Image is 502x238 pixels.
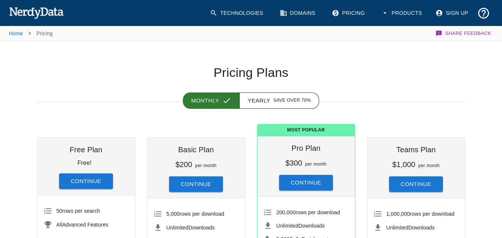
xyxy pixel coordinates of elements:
[276,209,340,215] span: rows per download
[169,176,223,192] button: Continue
[273,97,311,104] span: Save over 70%
[166,211,180,217] span: 5,000
[386,225,435,231] span: Downloads
[166,225,189,231] span: Unlimited
[276,209,296,215] span: 200,000
[195,163,217,168] span: per month
[275,4,321,23] a: Domains
[9,26,53,41] nav: breadcrumb
[9,30,23,36] a: Home
[166,211,224,217] span: rows per download
[377,4,428,23] button: Products
[392,160,415,169] h6: $1,000
[386,225,409,231] span: Unlimited
[239,92,320,109] button: Yearly Save over 70%
[285,159,302,167] h6: $300
[418,163,440,168] span: per month
[258,124,355,136] span: Most Popular
[56,222,62,228] span: All
[474,4,493,23] button: Support and Documentation
[43,144,129,156] h6: Free Plan
[305,162,327,167] span: per month
[153,144,239,156] h6: Basic Plan
[431,4,474,23] a: Sign Up
[386,211,455,217] span: rows per download
[56,222,109,228] span: Advanced Features
[373,144,459,156] h6: Teams Plan
[183,92,240,109] button: Monthly
[37,65,465,81] h1: Pricing Plans
[77,160,91,166] p: Free!
[56,208,100,214] span: rows per search
[175,160,192,169] h6: $200
[56,208,62,214] span: 50
[386,211,410,217] span: 1,000,000
[36,30,53,37] p: Pricing
[263,142,349,154] h6: Pro Plan
[434,26,493,41] button: Share Feedback
[389,176,443,192] button: Continue
[59,173,113,189] button: Continue
[205,4,269,23] a: Technologies
[166,225,215,231] span: Downloads
[327,4,371,23] a: Pricing
[9,5,64,20] img: NerdyData.com
[276,223,325,229] span: Downloads
[279,175,333,190] button: Continue
[276,223,299,229] span: Unlimited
